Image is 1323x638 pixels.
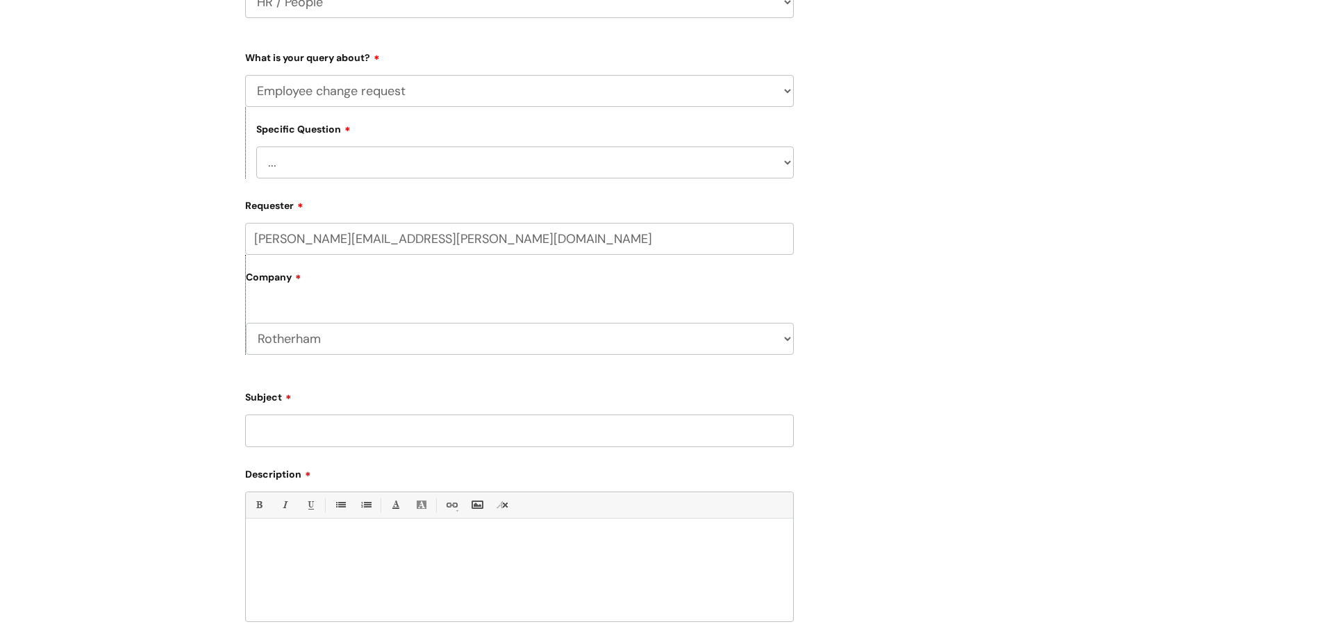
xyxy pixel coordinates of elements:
label: What is your query about? [245,47,794,64]
a: 1. Ordered List (Ctrl-Shift-8) [357,496,374,514]
a: Remove formatting (Ctrl-\) [494,496,511,514]
a: Link [442,496,460,514]
a: Bold (Ctrl-B) [250,496,267,514]
label: Company [246,267,794,298]
a: Font Color [387,496,404,514]
a: Italic (Ctrl-I) [276,496,293,514]
label: Requester [245,195,794,212]
a: Underline(Ctrl-U) [301,496,319,514]
a: • Unordered List (Ctrl-Shift-7) [331,496,349,514]
a: Back Color [413,496,430,514]
label: Specific Question [256,121,351,135]
label: Description [245,464,794,480]
label: Subject [245,387,794,403]
input: Email [245,223,794,255]
a: Insert Image... [468,496,485,514]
